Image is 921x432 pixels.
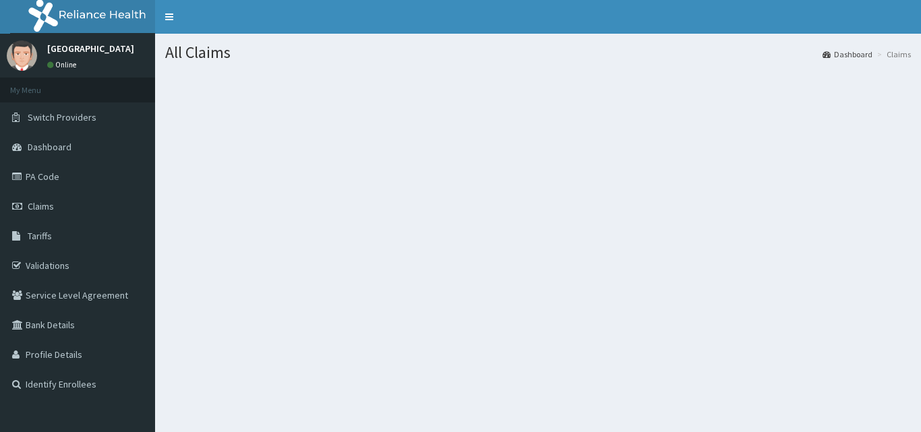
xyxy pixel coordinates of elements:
[7,40,37,71] img: User Image
[47,60,80,69] a: Online
[28,200,54,212] span: Claims
[874,49,911,60] li: Claims
[47,44,134,53] p: [GEOGRAPHIC_DATA]
[165,44,911,61] h1: All Claims
[28,230,52,242] span: Tariffs
[28,141,71,153] span: Dashboard
[28,111,96,123] span: Switch Providers
[823,49,872,60] a: Dashboard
